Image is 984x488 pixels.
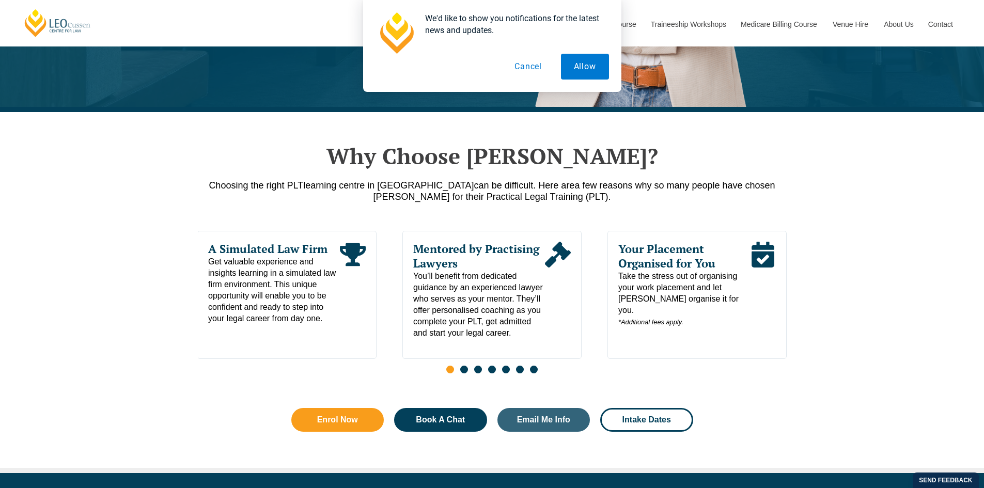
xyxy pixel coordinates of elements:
img: notification icon [376,12,417,54]
a: Book A Chat [394,408,487,432]
span: Choosing the right PLT [209,180,303,191]
span: learning centre in [GEOGRAPHIC_DATA] [303,180,474,191]
div: Slides [198,231,787,380]
span: Go to slide 1 [446,366,454,373]
span: Go to slide 3 [474,366,482,373]
span: Go to slide 5 [502,366,510,373]
em: *Additional fees apply. [618,318,683,326]
span: Book A Chat [416,416,465,424]
div: 1 / 7 [197,231,377,359]
span: Your Placement Organised for You [618,242,750,271]
span: Mentored by Practising Lawyers [413,242,545,271]
div: We'd like to show you notifications for the latest news and updates. [417,12,609,36]
a: Email Me Info [497,408,590,432]
a: Intake Dates [600,408,693,432]
div: Read More [340,242,366,324]
span: can be difficult. Here are [474,180,575,191]
span: Go to slide 2 [460,366,468,373]
span: Get valuable experience and insights learning in a simulated law firm environment. This unique op... [208,256,340,324]
p: a few reasons why so many people have chosen [PERSON_NAME] for their Practical Legal Training (PLT). [198,180,787,202]
span: Intake Dates [622,416,671,424]
button: Allow [561,54,609,80]
span: You’ll benefit from dedicated guidance by an experienced lawyer who serves as your mentor. They’l... [413,271,545,339]
h2: Why Choose [PERSON_NAME]? [198,143,787,169]
a: Enrol Now [291,408,384,432]
div: 3 / 7 [607,231,787,359]
span: Email Me Info [517,416,570,424]
span: Go to slide 7 [530,366,538,373]
div: Read More [749,242,775,328]
div: Read More [545,242,571,339]
span: Take the stress out of organising your work placement and let [PERSON_NAME] organise it for you. [618,271,750,328]
div: 2 / 7 [402,231,582,359]
span: A Simulated Law Firm [208,242,340,256]
span: Enrol Now [317,416,358,424]
span: Go to slide 6 [516,366,524,373]
span: Go to slide 4 [488,366,496,373]
button: Cancel [502,54,555,80]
